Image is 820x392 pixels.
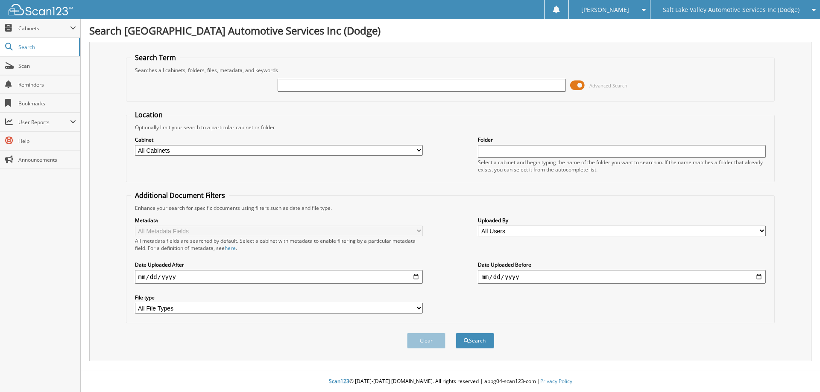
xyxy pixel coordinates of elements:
[131,204,770,212] div: Enhance your search for specific documents using filters such as date and file type.
[131,53,180,62] legend: Search Term
[589,82,627,89] span: Advanced Search
[135,217,423,224] label: Metadata
[478,270,766,284] input: end
[135,237,423,252] div: All metadata fields are searched by default. Select a cabinet with metadata to enable filtering b...
[456,333,494,348] button: Search
[18,156,76,163] span: Announcements
[135,136,423,143] label: Cabinet
[135,261,423,268] label: Date Uploaded After
[225,244,236,252] a: here
[89,23,811,38] h1: Search [GEOGRAPHIC_DATA] Automotive Services Inc (Dodge)
[478,217,766,224] label: Uploaded By
[81,371,820,392] div: © [DATE]-[DATE] [DOMAIN_NAME]. All rights reserved | appg04-scan123-com |
[407,333,445,348] button: Clear
[581,7,629,12] span: [PERSON_NAME]
[329,377,349,385] span: Scan123
[663,7,799,12] span: Salt Lake Valley Automotive Services Inc (Dodge)
[18,119,70,126] span: User Reports
[478,159,766,173] div: Select a cabinet and begin typing the name of the folder you want to search in. If the name match...
[135,294,423,301] label: File type
[131,110,167,119] legend: Location
[478,261,766,268] label: Date Uploaded Before
[131,124,770,131] div: Optionally limit your search to a particular cabinet or folder
[478,136,766,143] label: Folder
[18,137,76,145] span: Help
[9,4,73,15] img: scan123-logo-white.svg
[135,270,423,284] input: start
[540,377,572,385] a: Privacy Policy
[18,62,76,70] span: Scan
[131,191,229,200] legend: Additional Document Filters
[18,100,76,107] span: Bookmarks
[18,25,70,32] span: Cabinets
[131,67,770,74] div: Searches all cabinets, folders, files, metadata, and keywords
[18,44,75,51] span: Search
[18,81,76,88] span: Reminders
